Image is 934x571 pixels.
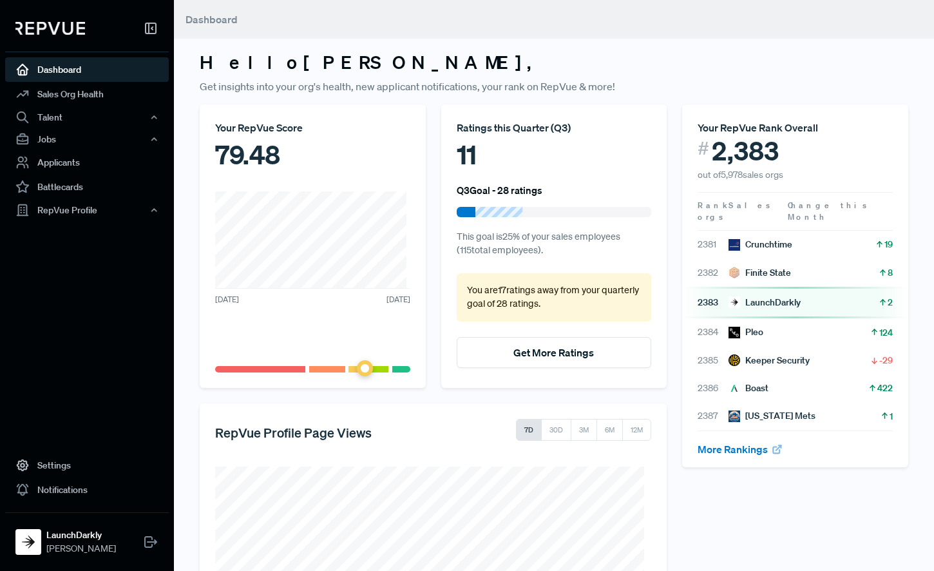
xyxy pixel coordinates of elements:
[5,175,169,199] a: Battlecards
[15,22,85,35] img: RepVue
[888,296,893,309] span: 2
[215,135,410,174] div: 79.48
[877,382,893,394] span: 422
[698,169,783,180] span: out of 5,978 sales orgs
[698,200,772,222] span: Sales orgs
[729,354,740,366] img: Keeper Security
[879,326,893,339] span: 124
[571,419,597,441] button: 3M
[729,409,815,423] div: [US_STATE] Mets
[698,325,729,339] span: 2384
[200,79,908,94] p: Get insights into your org's health, new applicant notifications, your rank on RepVue & more!
[698,121,818,134] span: Your RepVue Rank Overall
[5,150,169,175] a: Applicants
[46,542,116,556] span: [PERSON_NAME]
[5,57,169,82] a: Dashboard
[729,239,740,251] img: Crunchtime
[698,443,783,456] a: More Rankings
[516,419,542,441] button: 7D
[457,120,652,135] div: Ratings this Quarter ( Q3 )
[457,135,652,174] div: 11
[457,184,542,196] h6: Q3 Goal - 28 ratings
[5,106,169,128] button: Talent
[215,425,372,440] h5: RepVue Profile Page Views
[698,296,729,309] span: 2383
[698,354,729,367] span: 2385
[5,199,169,221] button: RepVue Profile
[215,120,410,135] div: Your RepVue Score
[596,419,623,441] button: 6M
[729,267,740,278] img: Finite State
[622,419,651,441] button: 12M
[5,82,169,106] a: Sales Org Health
[698,135,709,162] span: #
[186,13,238,26] span: Dashboard
[729,411,740,422] img: New York Mets
[890,410,893,423] span: 1
[698,266,729,280] span: 2382
[5,453,169,478] a: Settings
[457,230,652,258] p: This goal is 25 % of your sales employees ( 115 total employees).
[215,294,239,305] span: [DATE]
[884,238,893,251] span: 19
[698,409,729,423] span: 2387
[698,200,729,211] span: Rank
[18,532,39,552] img: LaunchDarkly
[729,325,763,339] div: Pleo
[457,337,652,368] button: Get More Ratings
[729,296,740,308] img: LaunchDarkly
[5,478,169,502] a: Notifications
[729,354,810,367] div: Keeper Security
[698,382,729,395] span: 2386
[729,238,792,251] div: Crunchtime
[386,294,410,305] span: [DATE]
[729,296,801,309] div: LaunchDarkly
[788,200,869,222] span: Change this Month
[5,128,169,150] button: Jobs
[729,383,740,394] img: Boast
[729,382,768,395] div: Boast
[712,135,779,166] span: 2,383
[200,52,908,73] h3: Hello [PERSON_NAME] ,
[46,528,116,542] strong: LaunchDarkly
[5,512,169,561] a: LaunchDarklyLaunchDarkly[PERSON_NAME]
[729,266,791,280] div: Finite State
[467,284,642,311] p: You are 17 ratings away from your quarterly goal of 28 ratings .
[879,354,893,367] span: -29
[729,327,740,338] img: Pleo
[888,266,893,279] span: 8
[698,238,729,251] span: 2381
[541,419,571,441] button: 30D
